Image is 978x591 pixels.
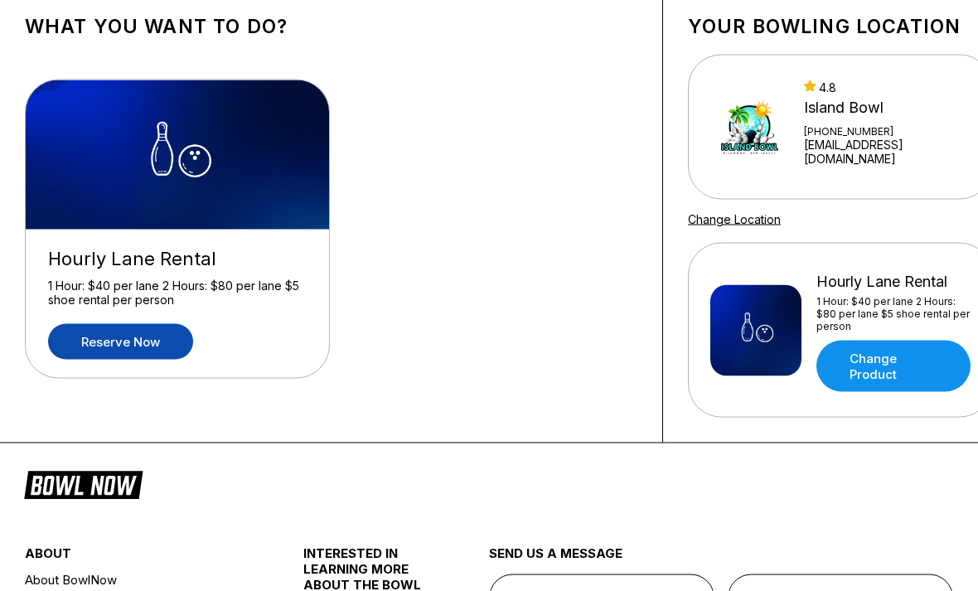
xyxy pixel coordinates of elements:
div: 1 Hour: $40 per lane 2 Hours: $80 per lane $5 shoe rental per person [48,279,307,308]
div: [PHONE_NUMBER] [804,125,971,138]
div: about [25,545,257,569]
h1: What you want to do? [25,15,637,38]
a: Reserve now [48,324,193,360]
div: send us a message [489,545,953,574]
div: 4.8 [804,80,971,94]
a: Change Location [688,212,781,226]
div: Hourly Lane Rental [48,248,307,270]
div: Hourly Lane Rental [816,273,971,291]
img: Hourly Lane Rental [26,80,331,230]
a: [EMAIL_ADDRESS][DOMAIN_NAME] [804,138,971,166]
img: Hourly Lane Rental [710,285,801,376]
a: About BowlNow [25,569,257,590]
div: 1 Hour: $40 per lane 2 Hours: $80 per lane $5 shoe rental per person [816,295,971,332]
img: Island Bowl [710,82,789,173]
div: Island Bowl [804,99,971,117]
a: Change Product [816,341,971,392]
